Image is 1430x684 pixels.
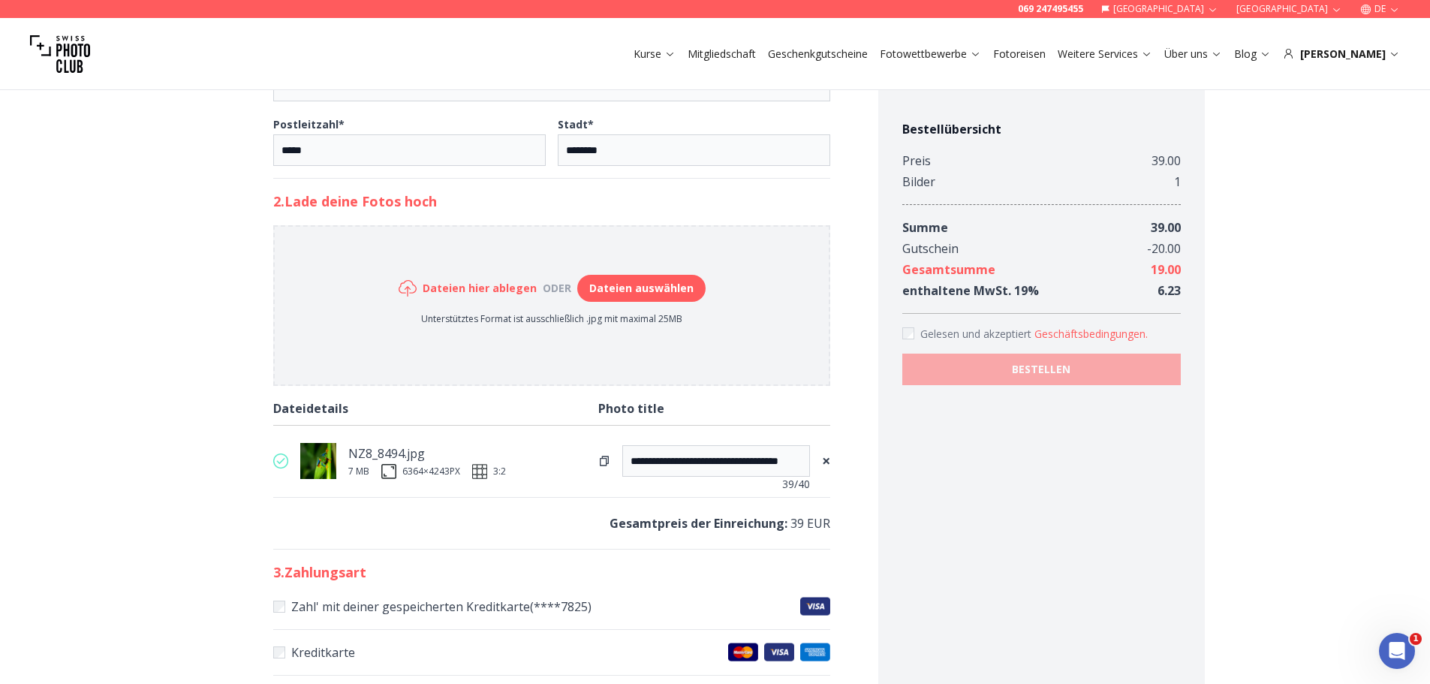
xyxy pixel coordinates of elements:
button: BESTELLEN [902,354,1181,385]
button: Mitgliedschaft [682,44,762,65]
input: Accept terms [902,327,914,339]
button: Fotoreisen [987,44,1052,65]
a: 069 247495455 [1018,3,1083,15]
button: Über uns [1158,44,1228,65]
b: Stadt * [558,117,594,131]
iframe: Intercom live chat [1379,633,1415,669]
p: 39 EUR [273,513,830,534]
div: enthaltene MwSt. 19 % [902,280,1039,301]
a: Mitgliedschaft [688,47,756,62]
p: Unterstütztes Format ist ausschließlich .jpg mit maximal 25MB [399,313,706,325]
input: Zahl' mit deiner gespeicherten Kreditkarte(****7825) [273,601,285,613]
img: American Express [800,643,830,661]
input: Postleitzahl* [273,134,546,166]
div: Preis [902,150,931,171]
a: Weitere Services [1058,47,1152,62]
span: 39 /40 [782,477,810,492]
div: Photo title [598,398,830,419]
div: 6364 × 4243 PX [402,466,460,478]
button: Kurse [628,44,682,65]
div: - 20.00 [1147,238,1181,259]
b: Postleitzahl * [273,117,345,131]
label: Kreditkarte [273,642,830,663]
span: 3:2 [493,466,506,478]
div: 39.00 [1152,150,1181,171]
button: Geschenkgutscheine [762,44,874,65]
div: oder [537,281,577,296]
div: Summe [902,217,948,238]
a: Blog [1234,47,1271,62]
a: Über uns [1164,47,1222,62]
input: KreditkarteMaster CardsVisaAmerican Express [273,646,285,658]
div: [PERSON_NAME] [1283,47,1400,62]
b: Gesamtpreis der Einreichung : [610,515,787,532]
button: Blog [1228,44,1277,65]
button: Dateien auswählen [577,275,706,302]
div: Gesamtsumme [902,259,995,280]
button: Weitere Services [1052,44,1158,65]
img: Visa [764,643,794,661]
img: thumb [300,443,336,479]
h4: Bestellübersicht [902,120,1181,138]
span: Gelesen und akzeptiert [920,327,1034,341]
div: NZ8_8494.jpg [348,443,506,464]
button: Fotowettbewerbe [874,44,987,65]
div: Gutschein [902,238,959,259]
img: size [381,464,396,479]
a: Fotoreisen [993,47,1046,62]
img: Master Cards [728,643,758,661]
div: 7 MB [348,466,369,478]
a: Geschenkgutscheine [768,47,868,62]
span: 1 [1410,633,1422,645]
div: 1 [1174,171,1181,192]
span: 6.23 [1158,282,1181,299]
div: Dateidetails [273,398,598,419]
button: Accept termsGelesen und akzeptiert [1034,327,1148,342]
span: 19.00 [1151,261,1181,278]
input: Stadt* [558,134,830,166]
a: Fotowettbewerbe [880,47,981,62]
h2: 2. Lade deine Fotos hoch [273,191,830,212]
img: Swiss photo club [30,24,90,84]
b: BESTELLEN [1012,362,1070,377]
label: Zahl' mit deiner gespeicherten Kreditkarte (**** 7825 ) [273,596,830,617]
span: × [822,450,830,472]
div: Bilder [902,171,935,192]
h6: Dateien hier ablegen [423,281,537,296]
span: 39.00 [1151,219,1181,236]
a: Kurse [634,47,676,62]
img: valid [273,453,288,469]
h2: 3 . Zahlungsart [273,562,830,583]
img: ratio [472,464,487,479]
